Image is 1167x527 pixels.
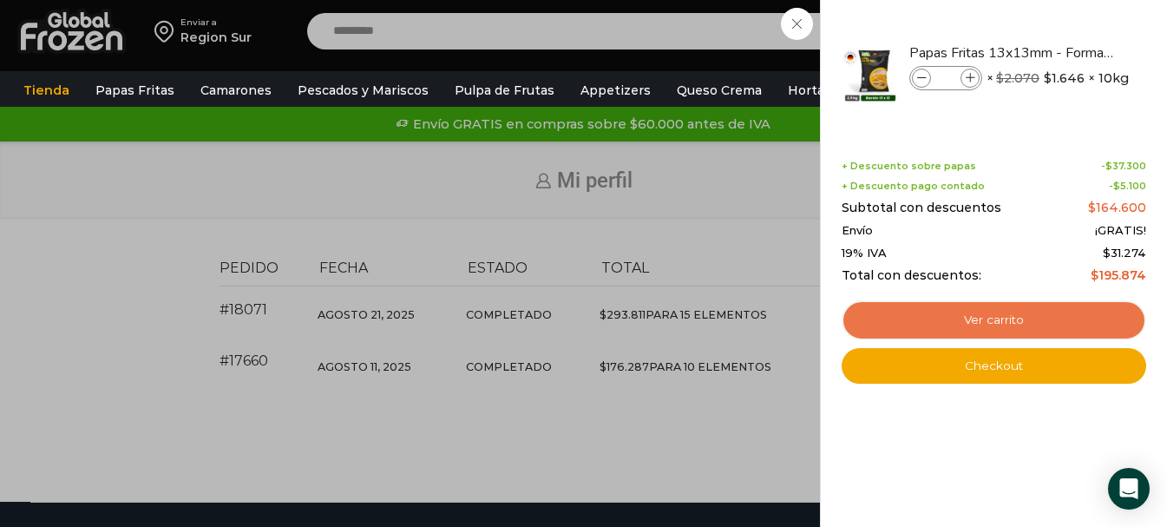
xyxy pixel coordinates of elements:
[1109,181,1146,192] span: -
[909,43,1116,63] a: Papas Fritas 13x13mm - Formato 2,5 kg - Caja 10 kg
[1091,267,1146,283] bdi: 195.874
[1108,468,1150,510] div: Open Intercom Messenger
[1103,246,1146,260] span: 31.274
[996,70,1004,86] span: $
[1113,180,1146,192] bdi: 5.100
[15,74,78,107] a: Tienda
[842,201,1001,215] span: Subtotal con descuentos
[1113,180,1120,192] span: $
[842,247,887,260] span: 19% IVA
[1103,246,1111,260] span: $
[842,268,981,283] span: Total con descuentos:
[779,74,861,107] a: Hortalizas
[1105,160,1112,172] span: $
[842,348,1146,385] a: Checkout
[668,74,770,107] a: Queso Crema
[1088,200,1096,215] span: $
[842,224,873,238] span: Envío
[572,74,659,107] a: Appetizers
[289,74,437,107] a: Pescados y Mariscos
[446,74,563,107] a: Pulpa de Frutas
[87,74,183,107] a: Papas Fritas
[1095,224,1146,238] span: ¡GRATIS!
[987,66,1129,90] span: × × 10kg
[1044,69,1052,87] span: $
[933,69,959,88] input: Product quantity
[842,161,976,172] span: + Descuento sobre papas
[842,181,985,192] span: + Descuento pago contado
[192,74,280,107] a: Camarones
[1101,161,1146,172] span: -
[1091,267,1098,283] span: $
[996,70,1039,86] bdi: 2.070
[1088,200,1146,215] bdi: 164.600
[1105,160,1146,172] bdi: 37.300
[842,300,1146,340] a: Ver carrito
[1044,69,1085,87] bdi: 1.646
